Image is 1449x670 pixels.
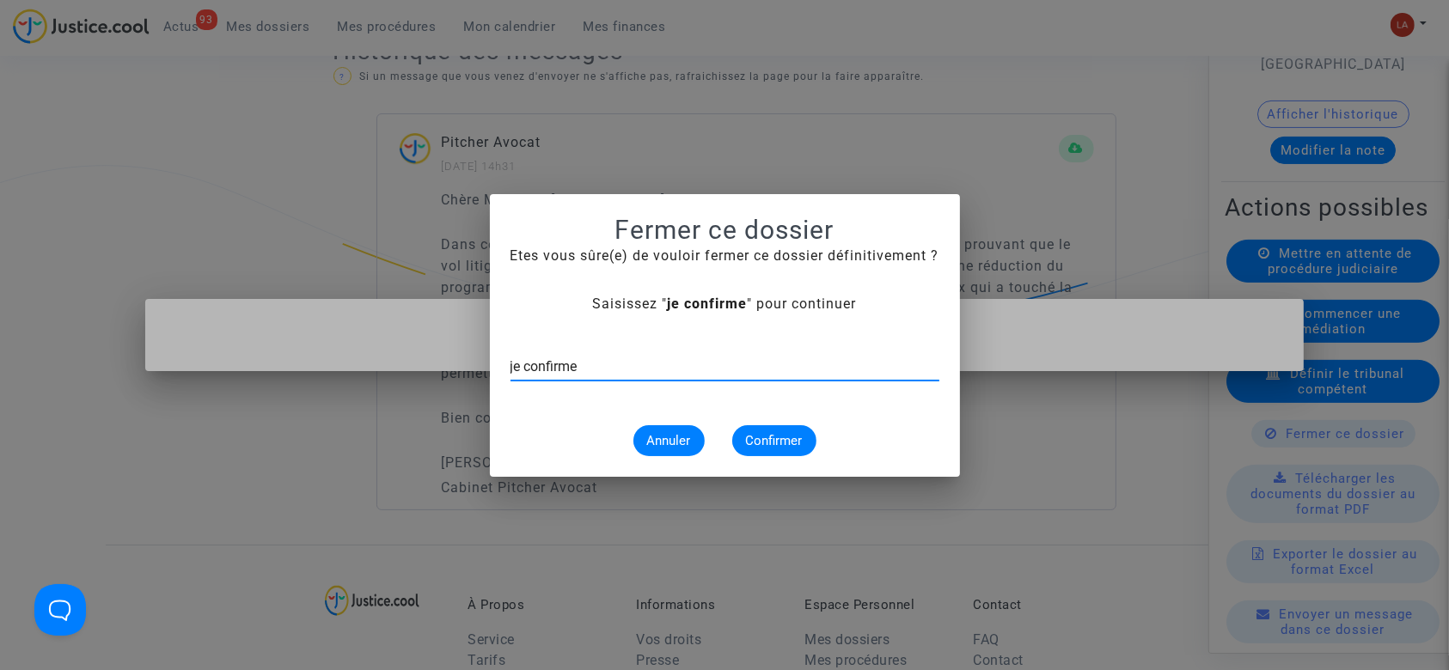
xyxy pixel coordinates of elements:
button: Annuler [633,425,705,456]
b: je confirme [668,295,748,312]
div: Saisissez " " pour continuer [511,294,939,314]
span: Confirmer [746,433,803,448]
span: Annuler [647,433,691,448]
span: Etes vous sûre(e) de vouloir fermer ce dossier définitivement ? [511,247,939,264]
button: Confirmer [732,425,816,456]
iframe: Help Scout Beacon - Open [34,584,86,636]
h1: Fermer ce dossier [511,215,939,246]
